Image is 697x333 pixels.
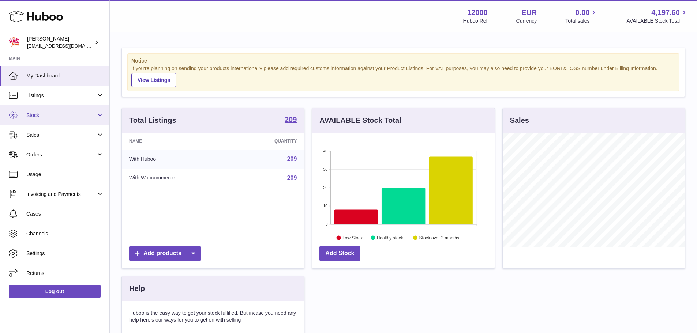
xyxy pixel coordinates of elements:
[27,43,108,49] span: [EMAIL_ADDRESS][DOMAIN_NAME]
[26,230,104,237] span: Channels
[26,112,96,119] span: Stock
[131,57,675,64] strong: Notice
[287,156,297,162] a: 209
[26,72,104,79] span: My Dashboard
[287,175,297,181] a: 209
[129,284,145,294] h3: Help
[576,8,590,18] span: 0.00
[9,37,20,48] img: internalAdmin-12000@internal.huboo.com
[122,133,235,150] th: Name
[26,270,104,277] span: Returns
[129,310,297,323] p: Huboo is the easy way to get your stock fulfilled. But incase you need any help here's our ways f...
[122,169,235,188] td: With Woocommerce
[323,185,328,190] text: 20
[516,18,537,24] div: Currency
[651,8,680,18] span: 4,197.60
[377,235,404,240] text: Healthy stock
[26,92,96,99] span: Listings
[565,8,598,24] a: 0.00 Total sales
[467,8,488,18] strong: 12000
[129,116,176,125] h3: Total Listings
[326,222,328,226] text: 0
[323,167,328,171] text: 30
[26,132,96,139] span: Sales
[131,73,176,87] a: View Listings
[285,116,297,123] strong: 209
[26,250,104,257] span: Settings
[626,8,688,24] a: 4,197.60 AVAILABLE Stock Total
[510,116,529,125] h3: Sales
[122,150,235,169] td: With Huboo
[26,191,96,198] span: Invoicing and Payments
[27,35,93,49] div: [PERSON_NAME]
[26,211,104,217] span: Cases
[319,116,401,125] h3: AVAILABLE Stock Total
[323,204,328,208] text: 10
[521,8,537,18] strong: EUR
[129,246,201,261] a: Add products
[131,65,675,87] div: If you're planning on sending your products internationally please add required customs informati...
[9,285,101,298] a: Log out
[463,18,488,24] div: Huboo Ref
[342,235,363,240] text: Low Stock
[565,18,598,24] span: Total sales
[26,171,104,178] span: Usage
[235,133,304,150] th: Quantity
[26,151,96,158] span: Orders
[319,246,360,261] a: Add Stock
[626,18,688,24] span: AVAILABLE Stock Total
[285,116,297,125] a: 209
[419,235,459,240] text: Stock over 2 months
[323,149,328,153] text: 40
